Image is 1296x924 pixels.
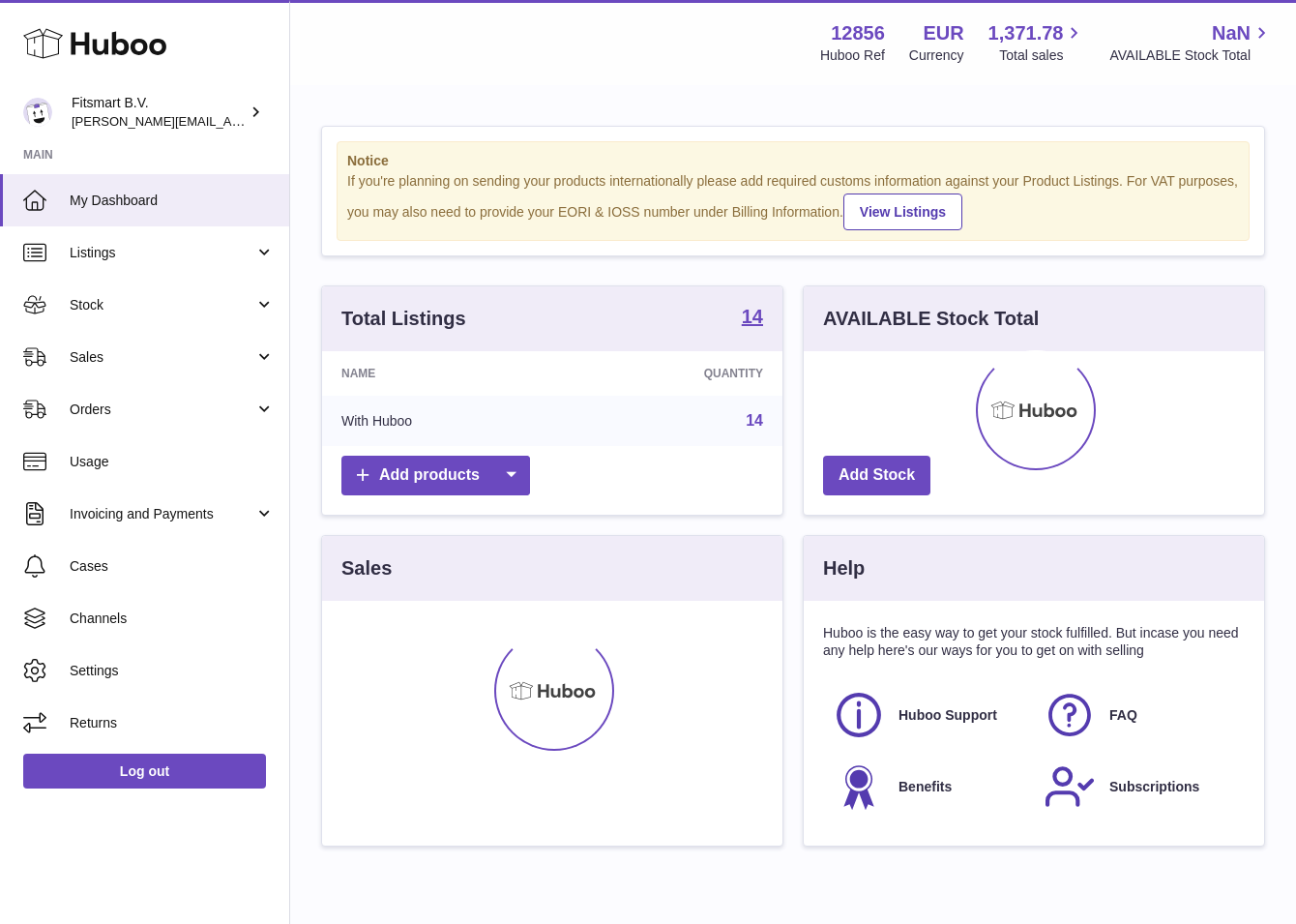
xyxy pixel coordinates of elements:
[322,351,565,396] th: Name
[565,351,782,396] th: Quantity
[823,456,930,495] a: Add Stock
[999,46,1085,65] span: Total sales
[70,557,275,576] span: Cases
[923,20,963,46] strong: EUR
[898,778,952,796] span: Benefits
[988,20,1086,65] a: 1,371.78 Total sales
[70,662,275,680] span: Settings
[70,296,254,314] span: Stock
[23,98,52,127] img: jonathan@leaderoo.com
[742,307,763,326] strong: 14
[833,760,1024,813] a: Benefits
[1109,706,1137,725] span: FAQ
[23,754,266,789] a: Log out
[70,505,254,523] span: Invoicing and Payments
[70,610,275,628] span: Channels
[1109,46,1273,65] span: AVAILABLE Stock Total
[322,396,565,446] td: With Huboo
[1109,20,1273,65] a: NaN AVAILABLE Stock Total
[1044,760,1235,813] a: Subscriptions
[72,94,246,131] div: Fitsmart B.V.
[70,714,275,732] span: Returns
[988,20,1064,46] span: 1,371.78
[831,20,885,46] strong: 12856
[1212,20,1251,46] span: NaN
[823,555,865,581] h3: Help
[72,113,388,129] span: [PERSON_NAME][EMAIL_ADDRESS][DOMAIN_NAME]
[70,453,275,471] span: Usage
[843,194,962,230] a: View Listings
[70,192,275,210] span: My Dashboard
[1109,778,1199,796] span: Subscriptions
[70,244,254,262] span: Listings
[746,412,763,429] a: 14
[341,456,530,495] a: Add products
[820,46,885,65] div: Huboo Ref
[909,46,964,65] div: Currency
[341,306,466,332] h3: Total Listings
[823,306,1039,332] h3: AVAILABLE Stock Total
[70,401,254,419] span: Orders
[347,172,1239,230] div: If you're planning on sending your products internationally please add required customs informati...
[341,555,392,581] h3: Sales
[1044,689,1235,741] a: FAQ
[70,348,254,367] span: Sales
[823,624,1245,661] p: Huboo is the easy way to get your stock fulfilled. But incase you need any help here's our ways f...
[742,307,763,330] a: 14
[347,152,1239,170] strong: Notice
[833,689,1024,741] a: Huboo Support
[898,706,997,725] span: Huboo Support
